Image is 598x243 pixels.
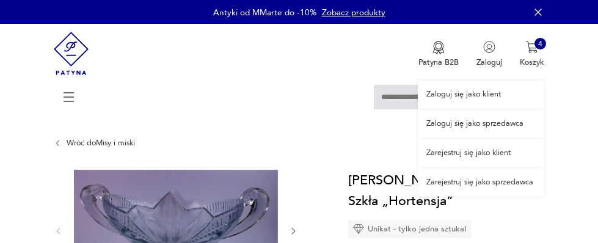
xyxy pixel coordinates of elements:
[213,7,316,18] p: Antyki od MMarte do -10%
[348,170,544,211] h1: [PERSON_NAME], patera, Huta Szkła „Hortensja”
[353,223,364,234] img: Ikona diamentu
[418,169,544,197] a: Zarejestruj się jako sprzedawca
[418,139,544,167] a: Zarejestruj się jako klient
[418,81,544,109] a: Zaloguj się jako klient
[54,24,89,83] img: Patyna - sklep z meblami i dekoracjami vintage
[322,7,385,18] a: Zobacz produkty
[520,41,544,68] button: 4Koszyk
[418,110,544,138] a: Zaloguj się jako sprzedawca
[348,220,472,238] div: Unikat - tylko jedna sztuka!
[67,139,135,147] a: Wróć doMisy i miski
